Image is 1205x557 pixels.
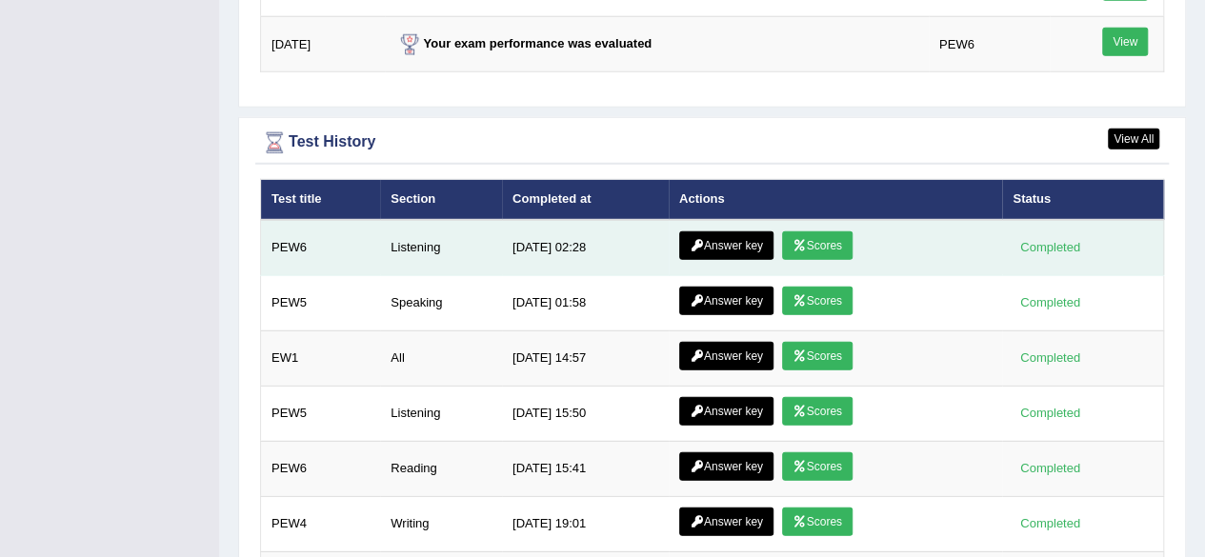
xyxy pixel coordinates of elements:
a: View All [1108,129,1159,149]
div: Completed [1013,238,1087,258]
a: Answer key [679,397,773,426]
td: [DATE] 14:57 [502,330,669,386]
td: Reading [380,441,502,496]
a: Scores [782,287,853,315]
td: PEW6 [261,220,381,276]
th: Completed at [502,180,669,220]
td: PEW5 [261,386,381,441]
a: Answer key [679,342,773,370]
a: Answer key [679,287,773,315]
td: PEW6 [929,17,1050,72]
td: Writing [380,496,502,551]
th: Section [380,180,502,220]
div: Completed [1013,348,1087,368]
div: Completed [1013,514,1087,534]
th: Actions [669,180,1002,220]
strong: Your exam performance was evaluated [395,36,653,50]
td: Listening [380,220,502,276]
div: Test History [260,129,1164,157]
td: [DATE] 15:41 [502,441,669,496]
td: Listening [380,386,502,441]
a: Scores [782,342,853,370]
td: PEW4 [261,496,381,551]
a: Answer key [679,452,773,481]
td: [DATE] [261,17,385,72]
td: [DATE] 15:50 [502,386,669,441]
a: View [1102,28,1148,56]
th: Test title [261,180,381,220]
th: Status [1002,180,1163,220]
td: PEW5 [261,275,381,330]
div: Completed [1013,293,1087,313]
td: Speaking [380,275,502,330]
td: [DATE] 02:28 [502,220,669,276]
td: [DATE] 01:58 [502,275,669,330]
td: PEW6 [261,441,381,496]
a: Answer key [679,231,773,260]
td: All [380,330,502,386]
div: Completed [1013,459,1087,479]
div: Completed [1013,404,1087,424]
td: EW1 [261,330,381,386]
a: Scores [782,507,853,536]
a: Scores [782,397,853,426]
a: Scores [782,231,853,260]
a: Scores [782,452,853,481]
a: Answer key [679,507,773,536]
td: [DATE] 19:01 [502,496,669,551]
